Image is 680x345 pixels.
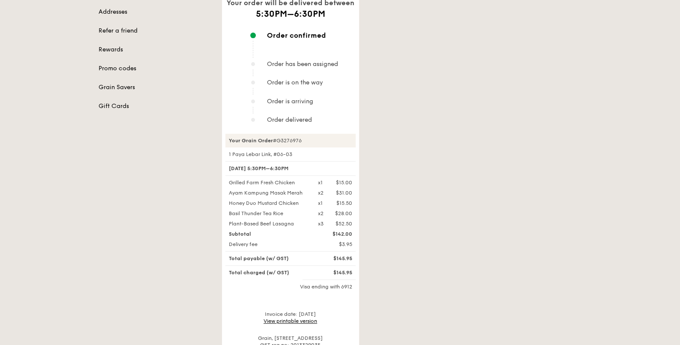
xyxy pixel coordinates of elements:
[335,210,352,217] div: $28.00
[313,231,357,237] div: $142.00
[336,200,352,207] div: $15.50
[224,231,313,237] div: Subtotal
[99,8,212,16] a: Addresses
[318,179,323,186] div: x1
[267,116,312,123] span: Order delivered
[229,255,289,261] span: Total payable (w/ GST)
[225,161,356,176] div: [DATE] 5:30PM–6:30PM
[318,210,324,217] div: x2
[336,220,352,227] div: $52.50
[267,32,326,39] span: Order confirmed
[224,179,313,186] div: Grilled Farm Fresh Chicken
[99,102,212,111] a: Gift Cards
[99,64,212,73] a: Promo codes
[99,45,212,54] a: Rewards
[313,269,357,276] div: $145.95
[313,241,357,248] div: $3.95
[229,138,273,144] strong: Your Grain Order
[318,200,323,207] div: x1
[336,179,352,186] div: $15.00
[336,189,352,196] div: $31.00
[224,269,313,276] div: Total charged (w/ GST)
[224,200,313,207] div: Honey Duo Mustard Chicken
[99,27,212,35] a: Refer a friend
[267,79,323,86] span: Order is on the way
[318,189,324,196] div: x2
[225,8,356,20] h1: 5:30PM–6:30PM
[224,241,313,248] div: Delivery fee
[225,134,356,147] div: #G3276976
[225,151,356,158] div: 1 Paya Lebar Link, #06-03
[318,220,324,227] div: x3
[225,283,356,290] div: Visa ending with 6912
[313,255,357,262] div: $145.95
[99,83,212,92] a: Grain Savers
[224,210,313,217] div: Basil Thunder Tea Rice
[225,311,356,324] div: Invoice date: [DATE]
[264,318,317,324] a: View printable version
[224,189,313,196] div: Ayam Kampung Masak Merah
[224,220,313,227] div: Plant-Based Beef Lasagna
[267,60,338,68] span: Order has been assigned
[267,98,313,105] span: Order is arriving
